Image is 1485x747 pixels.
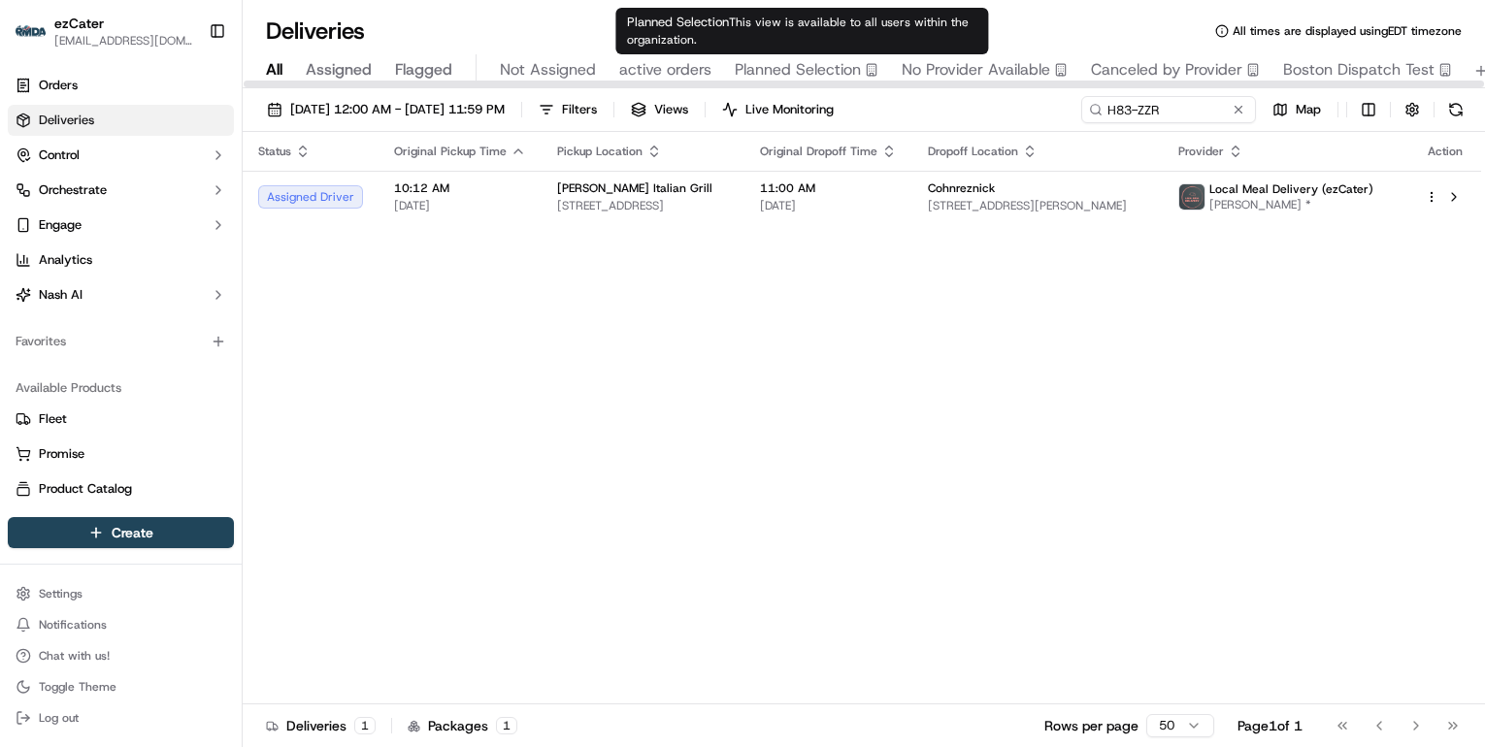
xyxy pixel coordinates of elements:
span: Boston Dispatch Test [1283,58,1435,81]
button: Refresh [1442,96,1469,123]
span: [PERSON_NAME] Italian Grill [557,180,712,196]
span: Create [112,523,153,542]
button: Product Catalog [8,473,234,504]
a: Fleet [16,410,226,428]
span: Chat with us! [39,648,110,664]
span: Fleet [39,410,67,428]
h1: Deliveries [266,16,365,47]
span: All times are displayed using EDT timezone [1233,23,1462,39]
span: Dropoff Location [928,144,1018,159]
span: Deliveries [39,112,94,129]
div: Favorites [8,326,234,357]
button: Filters [530,96,606,123]
span: [DATE] [394,198,526,213]
p: Rows per page [1044,716,1138,735]
span: [STREET_ADDRESS][PERSON_NAME] [928,198,1147,213]
div: 1 [354,717,376,734]
img: ezCater [16,25,47,38]
span: Cohnreznick [928,180,995,196]
span: Original Pickup Time [394,144,507,159]
span: Orders [39,77,78,94]
div: Planned Selection [615,8,988,54]
button: Control [8,140,234,171]
input: Type to search [1081,96,1256,123]
span: [DATE] 12:00 AM - [DATE] 11:59 PM [290,101,505,118]
span: Control [39,146,80,164]
div: Deliveries [266,716,376,735]
span: Status [258,144,291,159]
button: Create [8,517,234,548]
div: Available Products [8,373,234,404]
button: [EMAIL_ADDRESS][DOMAIN_NAME] [54,33,193,49]
span: Settings [39,586,82,601]
img: lmd_logo.png [1179,184,1204,210]
button: ezCater [54,14,104,33]
span: [STREET_ADDRESS] [557,198,729,213]
a: Product Catalog [16,480,226,498]
span: 11:00 AM [760,180,897,196]
button: Orchestrate [8,175,234,206]
span: Promise [39,445,84,463]
span: active orders [619,58,711,81]
button: Map [1264,96,1330,123]
span: Original Dropoff Time [760,144,877,159]
a: Orders [8,70,234,101]
span: Provider [1178,144,1224,159]
span: [DATE] [760,198,897,213]
button: Chat with us! [8,642,234,669]
button: Toggle Theme [8,673,234,700]
span: Planned Selection [735,58,861,81]
a: Deliveries [8,105,234,136]
span: No Provider Available [902,58,1050,81]
button: Fleet [8,404,234,435]
button: Views [622,96,697,123]
button: [DATE] 12:00 AM - [DATE] 11:59 PM [258,96,513,123]
span: This view is available to all users within the organization. [627,15,969,48]
button: Settings [8,580,234,607]
button: Live Monitoring [713,96,842,123]
div: Packages [408,716,517,735]
span: Canceled by Provider [1091,58,1242,81]
span: Assigned [306,58,372,81]
span: Not Assigned [500,58,596,81]
button: Log out [8,704,234,731]
span: Views [654,101,688,118]
button: ezCaterezCater[EMAIL_ADDRESS][DOMAIN_NAME] [8,8,201,54]
span: Log out [39,710,79,726]
span: Map [1296,101,1321,118]
span: Pickup Location [557,144,643,159]
span: Toggle Theme [39,679,116,695]
span: Nash AI [39,286,82,304]
button: Notifications [8,611,234,638]
span: Filters [562,101,597,118]
div: Action [1425,144,1466,159]
a: Analytics [8,244,234,276]
a: Promise [16,445,226,463]
button: Engage [8,210,234,241]
span: All [266,58,282,81]
span: Analytics [39,251,92,269]
span: Local Meal Delivery (ezCater) [1209,181,1373,197]
span: Engage [39,216,82,234]
div: 1 [496,717,517,734]
span: [PERSON_NAME] * [1209,197,1373,212]
span: Flagged [395,58,452,81]
div: Page 1 of 1 [1237,716,1303,735]
span: Orchestrate [39,181,107,199]
span: Notifications [39,617,107,633]
span: Product Catalog [39,480,132,498]
button: Promise [8,438,234,470]
span: Live Monitoring [745,101,834,118]
span: 10:12 AM [394,180,526,196]
button: Nash AI [8,279,234,310]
